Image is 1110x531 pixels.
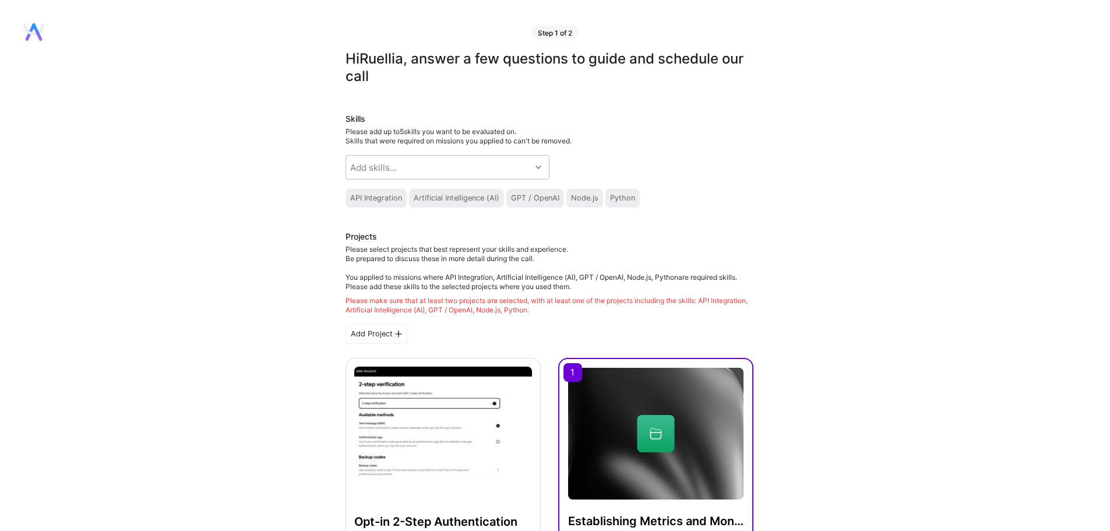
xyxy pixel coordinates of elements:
[414,194,499,203] div: Artificial Intelligence (AI)
[511,194,559,203] div: GPT / OpenAI
[346,127,753,146] div: Please add up to 5 skills you want to be evaluated on.
[346,231,377,242] div: Projects
[568,368,743,500] img: cover
[568,514,743,529] h4: Establishing Metrics and Monitoring from Scratch
[346,245,753,315] div: Please select projects that best represent your skills and experience. Be prepared to discuss the...
[395,330,402,337] i: icon PlusBlackFlat
[610,194,635,203] div: Python
[346,296,753,315] div: Please make sure that at least two projects are selected, with at least one of the projects inclu...
[346,113,753,125] div: Skills
[346,50,753,85] div: Hi Ruellia , answer a few questions to guide and schedule our call
[535,164,541,170] i: icon Chevron
[350,161,397,174] div: Add skills...
[571,194,598,203] div: Node.js
[346,324,407,344] div: Add Project
[346,136,572,145] span: Skills that were required on missions you applied to can't be removed.
[350,194,402,203] div: API Integration
[531,25,579,39] div: Step 1 of 2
